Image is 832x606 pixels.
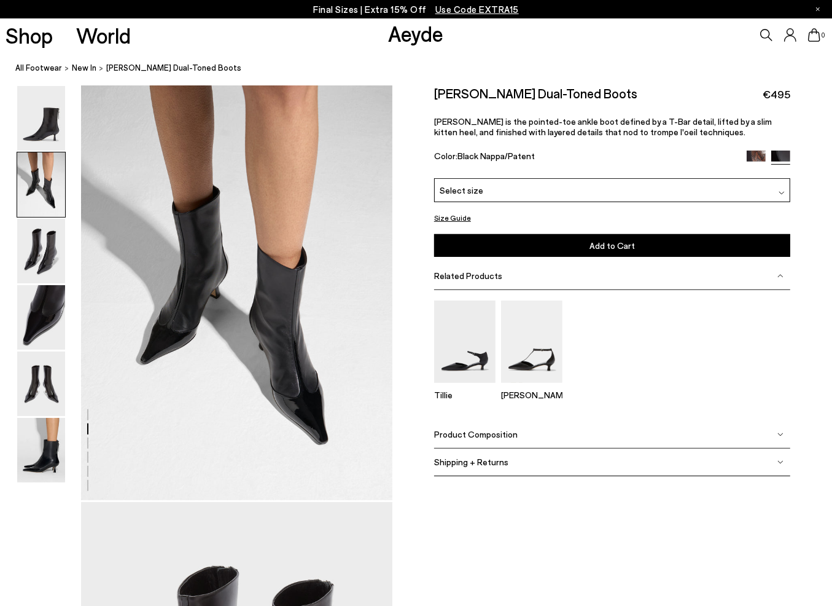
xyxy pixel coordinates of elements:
a: Tillie Ankle Strap Pumps Tillie [434,374,496,400]
a: Aeyde [388,20,443,46]
img: svg%3E [777,431,783,438]
nav: breadcrumb [15,52,832,85]
p: [PERSON_NAME] is the pointed-toe ankle boot defined by a T-Bar detail, lifted by a slim kitten he... [434,116,790,136]
img: Sila Dual-Toned Boots - Image 6 [17,418,65,482]
img: Sila Dual-Toned Boots - Image 3 [17,219,65,283]
a: Liz T-Bar Pumps [PERSON_NAME] [501,374,562,400]
span: Product Composition [434,429,518,439]
a: 0 [808,28,820,42]
p: [PERSON_NAME] [501,390,562,400]
span: Navigate to /collections/ss25-final-sizes [435,4,519,15]
h2: [PERSON_NAME] Dual-Toned Boots [434,85,637,101]
img: Sila Dual-Toned Boots - Image 5 [17,352,65,416]
span: Black Nappa/Patent [457,151,535,161]
span: Related Products [434,270,502,281]
button: Add to Cart [434,234,790,256]
div: Color: [434,151,735,165]
span: Select size [440,184,483,197]
a: New In [72,61,96,74]
span: 0 [820,32,826,39]
p: Tillie [434,390,496,400]
a: All Footwear [15,61,62,74]
span: [PERSON_NAME] Dual-Toned Boots [106,61,241,74]
img: svg%3E [777,273,783,279]
span: Shipping + Returns [434,457,508,467]
img: Liz T-Bar Pumps [501,301,562,382]
button: Size Guide [434,210,471,226]
img: Sila Dual-Toned Boots - Image 2 [17,152,65,217]
img: svg%3E [779,190,785,196]
img: Sila Dual-Toned Boots - Image 4 [17,285,65,350]
a: World [76,25,131,46]
span: New In [72,63,96,73]
img: Sila Dual-Toned Boots - Image 1 [17,86,65,151]
img: svg%3E [777,459,783,465]
span: €495 [763,87,790,102]
img: Tillie Ankle Strap Pumps [434,301,496,382]
span: Add to Cart [589,240,635,250]
p: Final Sizes | Extra 15% Off [313,2,519,17]
a: Shop [6,25,53,46]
